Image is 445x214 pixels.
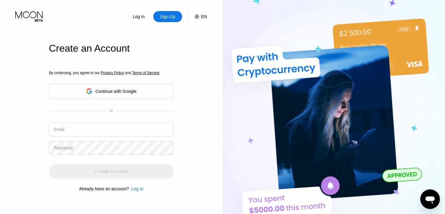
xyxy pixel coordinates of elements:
[49,43,174,54] div: Create an Account
[54,127,65,132] div: Email
[420,189,440,209] iframe: Button to launch messaging window
[124,11,153,22] div: Log In
[132,14,145,20] div: Log In
[96,89,137,94] div: Continue with Google
[49,84,174,99] div: Continue with Google
[124,71,132,75] span: and
[132,71,159,75] span: Terms of Service
[188,11,207,22] div: EN
[49,71,174,75] div: By continuing, you agree to our
[159,14,176,20] div: Sign Up
[129,186,143,191] div: Log In
[54,145,73,150] div: Password
[110,109,113,113] div: or
[101,71,124,75] span: Privacy Policy
[201,14,207,19] div: EN
[153,11,182,22] div: Sign Up
[79,186,129,191] div: Already have an account?
[131,186,143,191] div: Log In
